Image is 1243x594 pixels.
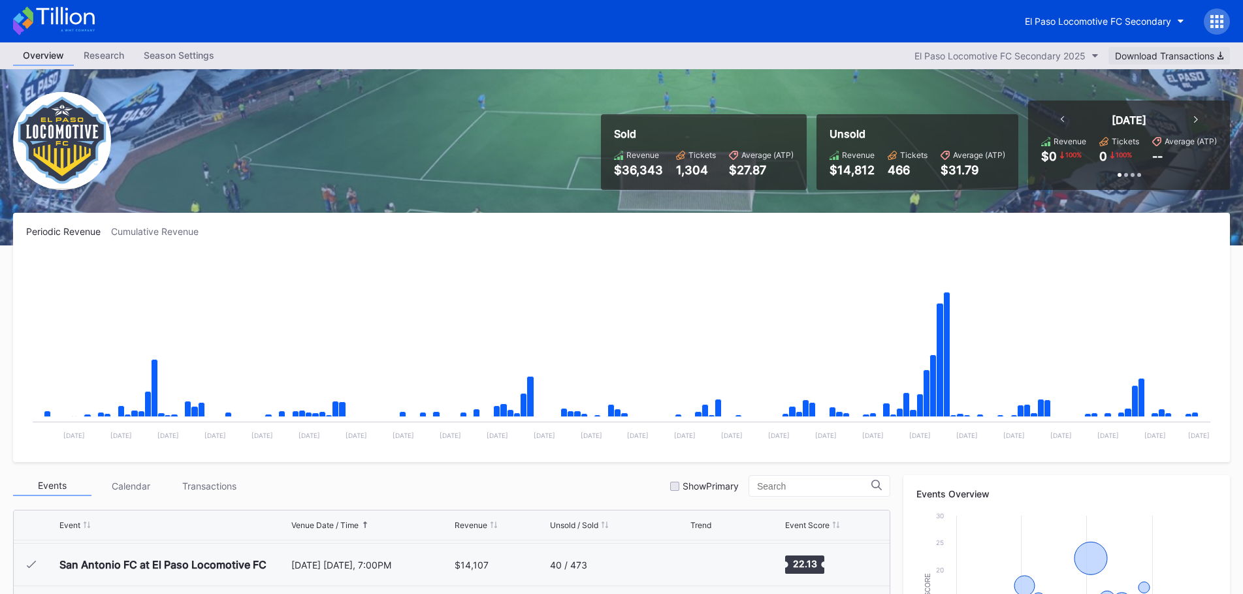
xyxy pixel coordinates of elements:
text: [DATE] [440,431,461,439]
text: 22.13 [792,558,816,569]
div: Average (ATP) [1165,136,1217,146]
text: [DATE] [204,431,226,439]
div: $0 [1041,149,1057,163]
text: [DATE] [63,431,85,439]
div: 40 / 473 [550,559,587,571]
text: [DATE] [581,431,602,439]
text: [DATE] [1188,431,1210,439]
text: 30 [936,512,944,520]
a: Research [74,46,134,66]
div: Venue Date / Time [291,520,359,530]
div: $14,812 [830,163,875,177]
div: Unsold / Sold [550,520,598,530]
div: El Paso Locomotive FC Secondary [1025,16,1171,27]
text: [DATE] [909,431,931,439]
text: [DATE] [862,431,884,439]
text: [DATE] [1144,431,1166,439]
text: [DATE] [956,431,978,439]
text: [DATE] [393,431,414,439]
div: 466 [888,163,928,177]
div: Event Score [785,520,830,530]
text: 20 [936,566,944,574]
div: Revenue [1054,136,1086,146]
div: Sold [614,127,794,140]
img: El_Paso_Locomotive_FC_Secondary.png [13,92,111,190]
text: [DATE] [674,431,696,439]
text: [DATE] [110,431,132,439]
button: Download Transactions [1108,47,1230,65]
div: San Antonio FC at El Paso Locomotive FC [59,558,266,571]
div: $31.79 [941,163,1005,177]
div: 0 [1099,149,1107,163]
text: [DATE] [815,431,837,439]
div: Average (ATP) [741,150,794,160]
text: 25 [936,539,944,546]
div: Tickets [1112,136,1139,146]
text: [DATE] [346,431,367,439]
div: Event [59,520,80,530]
div: $36,343 [614,163,663,177]
div: 100 % [1064,149,1083,160]
button: El Paso Locomotive FC Secondary [1015,9,1194,33]
text: [DATE] [157,431,179,439]
svg: Chart title [26,253,1217,449]
div: Revenue [842,150,875,160]
div: Transactions [170,476,248,496]
text: [DATE] [1003,431,1025,439]
div: Calendar [91,476,170,496]
text: [DATE] [299,431,320,439]
div: Season Settings [134,46,224,65]
div: Research [74,46,134,65]
a: Overview [13,46,74,66]
div: Revenue [626,150,659,160]
div: -- [1152,149,1163,163]
div: Average (ATP) [953,150,1005,160]
div: Tickets [688,150,716,160]
text: [DATE] [768,431,790,439]
div: Events Overview [916,488,1217,499]
input: Search [757,481,871,492]
div: Download Transactions [1115,50,1223,61]
svg: Chart title [690,548,730,581]
text: [DATE] [1097,431,1119,439]
div: Show Primary [683,480,739,492]
button: El Paso Locomotive FC Secondary 2025 [908,47,1105,65]
div: El Paso Locomotive FC Secondary 2025 [914,50,1086,61]
div: Unsold [830,127,1005,140]
div: $14,107 [455,559,489,571]
div: [DATE] [DATE], 7:00PM [291,559,451,571]
div: Tickets [900,150,928,160]
text: [DATE] [721,431,743,439]
text: [DATE] [251,431,273,439]
text: [DATE] [534,431,555,439]
div: 1,304 [676,163,716,177]
text: [DATE] [627,431,649,439]
div: Trend [690,520,711,530]
a: Season Settings [134,46,224,66]
div: Events [13,476,91,496]
div: 100 % [1114,149,1133,160]
div: Revenue [455,520,487,530]
div: [DATE] [1112,114,1146,127]
text: [DATE] [1050,431,1072,439]
div: Cumulative Revenue [111,226,209,237]
div: Periodic Revenue [26,226,111,237]
text: [DATE] [487,431,508,439]
div: $27.87 [729,163,794,177]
